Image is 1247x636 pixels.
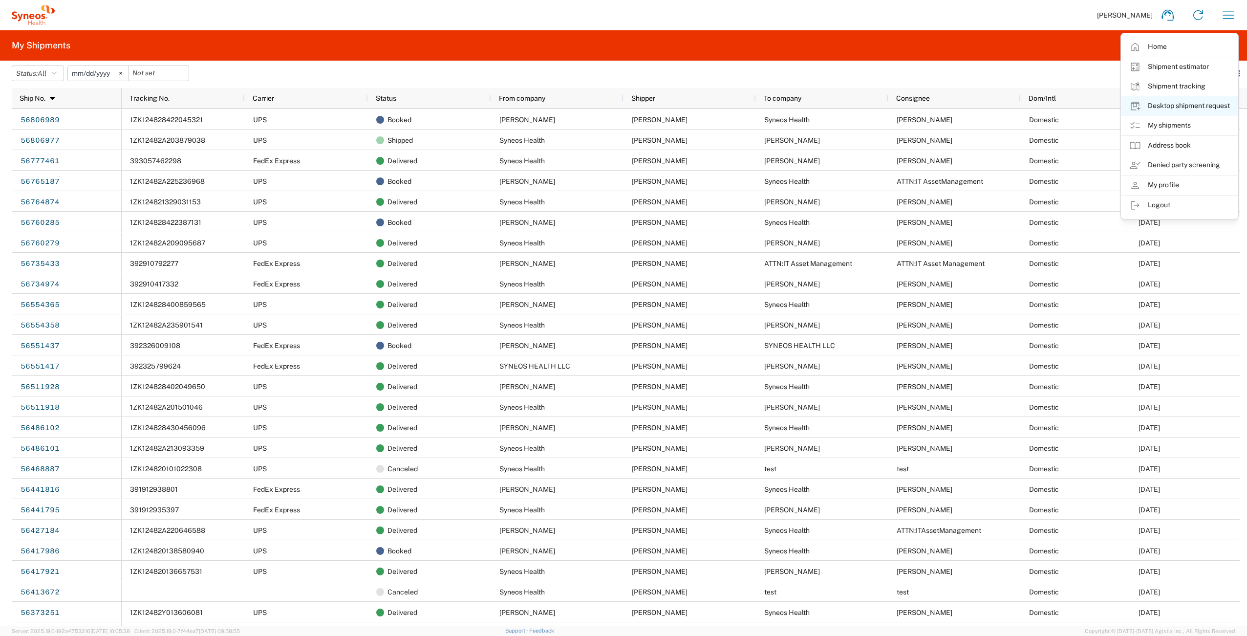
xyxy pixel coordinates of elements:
[20,605,60,621] a: 56373251
[387,233,417,253] span: Delivered
[499,383,555,391] span: Addie McCuen
[764,424,810,432] span: Syneos Health
[1121,196,1238,215] a: Logout
[387,253,417,274] span: Delivered
[253,157,300,165] span: FedEx Express
[253,94,274,102] span: Carrier
[764,588,776,596] span: test
[1029,465,1059,473] span: Domestic
[499,609,555,616] span: Ellenor Scheg
[499,485,555,493] span: Victoria Wilson
[632,485,688,493] span: Victoria Wilson
[764,157,820,165] span: Quinn Spangler
[20,236,60,251] a: 56760279
[387,602,417,623] span: Delivered
[253,526,267,534] span: UPS
[387,294,417,315] span: Delivered
[897,177,983,185] span: ATTN:IT AssetManagement
[1121,96,1238,116] a: Desktop shipment request
[20,154,60,169] a: 56777461
[897,465,909,473] span: test
[1029,321,1059,329] span: Domestic
[897,424,952,432] span: Shannon Waters
[1139,362,1160,370] span: 08/20/2025
[12,40,70,51] h2: My Shipments
[897,219,952,226] span: Shannon Waters
[764,465,776,473] span: test
[387,376,417,397] span: Delivered
[20,256,60,272] a: 56735433
[764,116,810,124] span: Syneos Health
[505,628,530,634] a: Support
[1139,342,1160,350] span: 08/20/2025
[764,485,810,493] span: Syneos Health
[130,424,206,432] span: 1ZK124828430456096
[1139,383,1160,391] span: 08/15/2025
[1029,198,1059,206] span: Domestic
[387,541,411,561] span: Booked
[764,547,810,555] span: Syneos Health
[130,444,204,452] span: 1ZK12482A213093359
[130,321,203,329] span: 1ZK12482A235901541
[20,297,60,313] a: 56554365
[1139,588,1160,596] span: 08/06/2025
[253,609,267,616] span: UPS
[387,520,417,541] span: Delivered
[387,438,417,459] span: Delivered
[632,301,688,308] span: Kelsey Thomas
[253,116,267,124] span: UPS
[1029,301,1059,308] span: Domestic
[387,151,417,171] span: Delivered
[20,482,60,498] a: 56441816
[897,198,952,206] span: Ella Gagliardi
[130,136,205,144] span: 1ZK12482A203879038
[632,157,688,165] span: Shannon Waters
[1029,342,1059,350] span: Domestic
[632,321,688,329] span: Shannon Waters
[20,503,60,518] a: 56441795
[897,526,981,534] span: ATTN:ITAssetManagement
[499,94,545,102] span: From company
[1029,609,1059,616] span: Domestic
[764,342,835,350] span: SYNEOS HEALTH LLC
[897,136,952,144] span: Hayley Ciccomascolo
[764,136,820,144] span: Hayley Ciccomascolo
[1029,506,1059,514] span: Domestic
[387,356,417,376] span: Delivered
[253,424,267,432] span: UPS
[764,219,810,226] span: Syneos Health
[1029,547,1059,555] span: Domestic
[1029,444,1059,452] span: Domestic
[387,335,411,356] span: Booked
[387,192,417,212] span: Delivered
[764,568,820,575] span: Rita Blalock
[499,321,545,329] span: Syneos Health
[253,485,300,493] span: FedEx Express
[253,321,267,329] span: UPS
[897,342,952,350] span: Shannon Waters
[130,609,203,616] span: 1ZK12482Y013606081
[1121,77,1238,96] a: Shipment tracking
[1121,136,1238,155] a: Address book
[632,526,688,534] span: Jan Gilchrist
[1029,260,1059,267] span: Domestic
[632,506,688,514] span: Shannon Waters
[1029,383,1059,391] span: Domestic
[90,628,130,634] span: [DATE] 10:05:38
[20,112,60,128] a: 56806989
[764,301,810,308] span: Syneos Health
[130,342,180,350] span: 392326009108
[499,280,545,288] span: Syneos Health
[1121,155,1238,175] a: Denied party screening
[1139,485,1160,493] span: 08/08/2025
[1139,506,1160,514] span: 08/08/2025
[1029,94,1056,102] span: Dom/Intl
[387,500,417,520] span: Delivered
[20,338,60,354] a: 56551437
[764,280,820,288] span: Constance Woods
[764,526,810,534] span: Syneos Health
[130,260,178,267] span: 392910792277
[130,362,181,370] span: 392325799624
[253,444,267,452] span: UPS
[897,321,952,329] span: Kelsey Thomas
